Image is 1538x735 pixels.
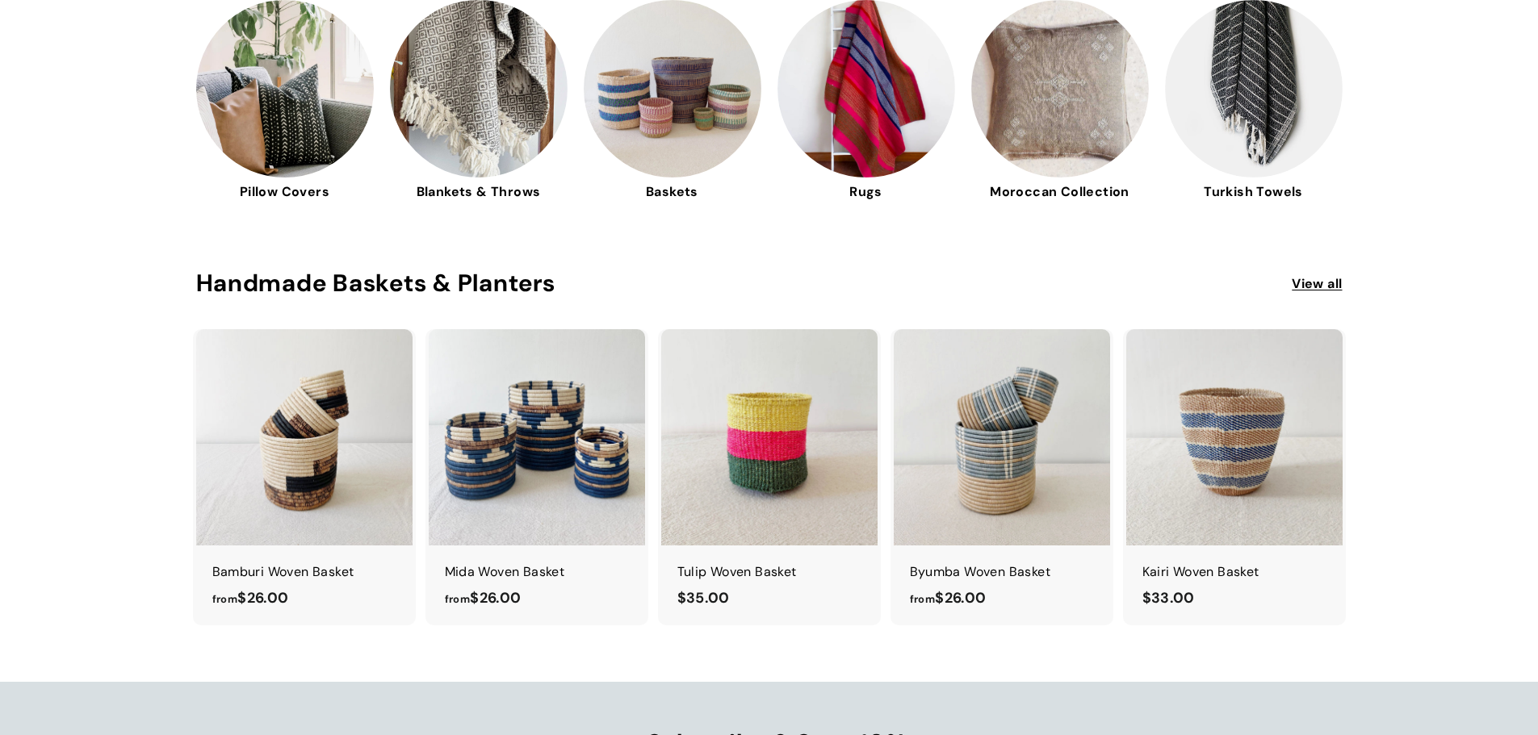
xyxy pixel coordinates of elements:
[1165,182,1343,203] span: Turkish Towels
[1126,329,1343,625] a: Kairi Woven Basket
[196,329,413,625] a: Bamburi Woven Basket
[894,329,1110,625] a: Byumba Woven Basket
[445,562,629,583] div: Mida Woven Basket
[661,329,878,625] a: Tulip Woven Basket
[677,588,730,608] span: $35.00
[445,592,471,606] span: from
[1292,274,1342,294] a: View all
[196,270,1293,297] h2: Handmade Baskets & Planters
[971,182,1149,203] span: Moroccan Collection
[910,588,987,608] span: $26.00
[212,592,238,606] span: from
[196,182,374,203] span: Pillow Covers
[212,588,289,608] span: $26.00
[1142,588,1195,608] span: $33.00
[584,182,761,203] span: Baskets
[677,562,861,583] div: Tulip Woven Basket
[429,329,645,625] a: Mida Woven Basket
[777,182,955,203] span: Rugs
[212,562,396,583] div: Bamburi Woven Basket
[445,588,522,608] span: $26.00
[910,562,1094,583] div: Byumba Woven Basket
[1142,562,1326,583] div: Kairi Woven Basket
[910,592,936,606] span: from
[390,182,568,203] span: Blankets & Throws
